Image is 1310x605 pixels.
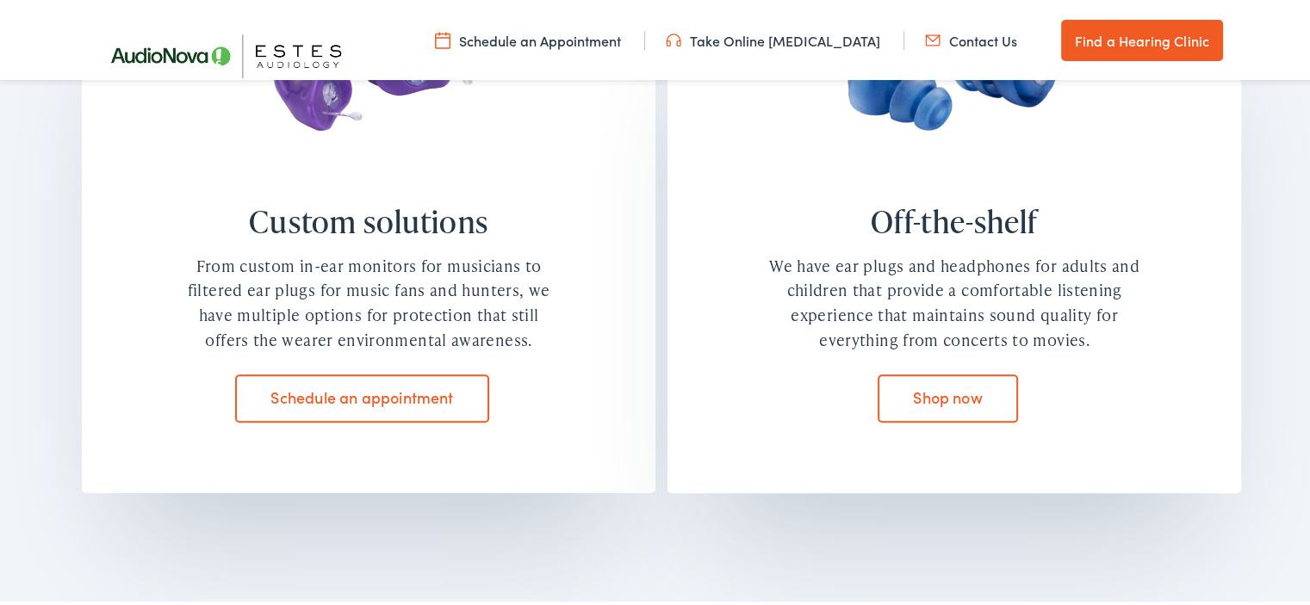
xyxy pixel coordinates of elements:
[925,28,1017,47] a: Contact Us
[235,372,489,420] a: Schedule an appointment
[925,28,941,47] img: utility icon
[666,28,880,47] a: Take Online [MEDICAL_DATA]
[878,372,1019,420] a: Shop now
[179,201,558,238] h4: Custom solutions
[1061,17,1223,59] a: Find a Hearing Clinic
[765,201,1144,238] h4: Off-the-shelf
[823,9,1087,176] img: Two blue ear plugs designed for hearing loss prevention offered at Estes Audiology.
[435,28,450,47] img: utility icon
[435,28,621,47] a: Schedule an Appointment
[179,251,558,350] div: From custom in-ear monitors for musicians to filtered ear plugs for music fans and hunters, we ha...
[765,251,1144,350] div: We have ear plugs and headphones for adults and children that provide a comfortable listening exp...
[666,28,681,47] img: utility icon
